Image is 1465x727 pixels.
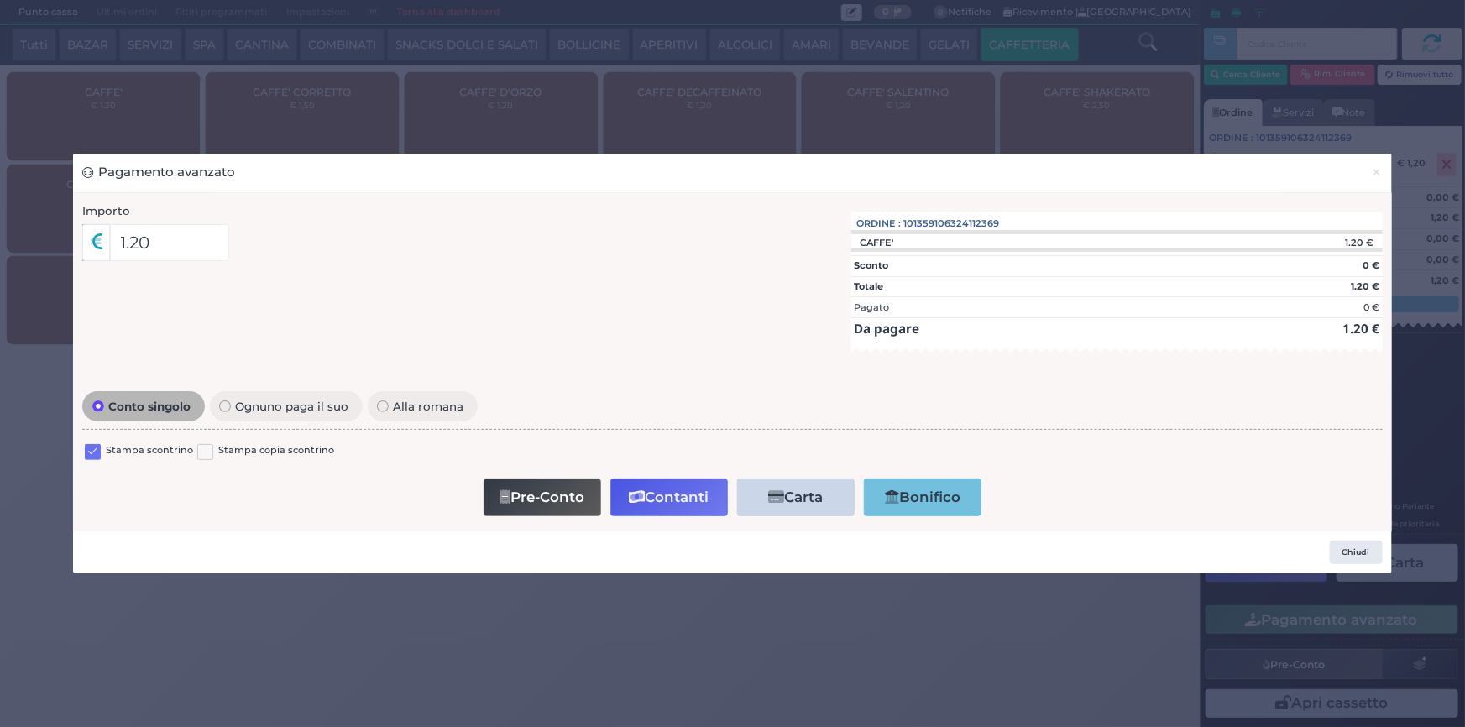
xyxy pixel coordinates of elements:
strong: Da pagare [854,320,919,337]
span: Alla romana [389,400,468,412]
h3: Pagamento avanzato [82,163,235,182]
strong: Totale [854,280,883,292]
input: Es. 30.99 [110,224,230,261]
label: Stampa copia scontrino [218,443,334,459]
span: Conto singolo [104,400,196,412]
span: 101359106324112369 [904,217,1000,231]
div: Pagato [854,301,889,315]
button: Pre-Conto [484,479,601,516]
strong: 0 € [1363,259,1379,271]
button: Carta [737,479,855,516]
strong: Sconto [854,259,888,271]
button: Chiudi [1362,154,1391,191]
label: Stampa scontrino [106,443,193,459]
span: Ordine : [857,217,902,231]
button: Chiudi [1330,541,1383,564]
span: Ognuno paga il suo [231,400,353,412]
div: CAFFE' [851,237,903,248]
label: Importo [82,202,130,219]
div: 0 € [1363,301,1379,315]
button: Bonifico [864,479,981,516]
span: × [1372,163,1383,181]
strong: 1.20 € [1342,320,1379,337]
button: Contanti [610,479,728,516]
div: 1.20 € [1249,237,1382,248]
strong: 1.20 € [1351,280,1379,292]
